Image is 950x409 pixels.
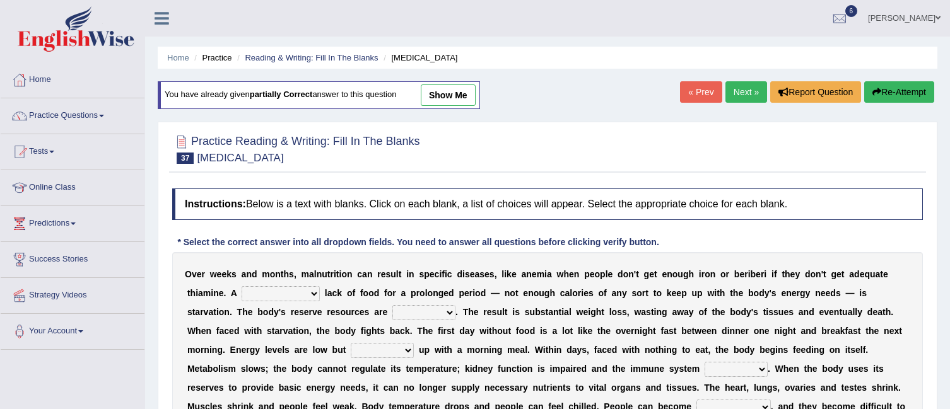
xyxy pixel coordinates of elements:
[363,288,369,298] b: o
[618,269,623,279] b: d
[815,288,821,298] b: n
[831,269,836,279] b: g
[433,288,438,298] b: n
[1,314,144,345] a: Your Account
[707,288,714,298] b: w
[1,98,144,130] a: Practice Questions
[226,269,232,279] b: k
[748,288,754,298] b: b
[281,269,284,279] b: t
[701,269,705,279] b: r
[195,307,200,317] b: a
[213,288,219,298] b: n
[821,288,826,298] b: e
[642,288,645,298] b: r
[336,269,339,279] b: t
[528,288,534,298] b: n
[705,269,710,279] b: o
[739,269,744,279] b: e
[797,288,800,298] b: r
[362,269,367,279] b: a
[734,269,740,279] b: b
[880,269,883,279] b: t
[860,269,865,279] b: e
[428,288,433,298] b: o
[381,269,386,279] b: e
[644,269,650,279] b: g
[595,269,601,279] b: o
[608,269,613,279] b: e
[347,269,353,279] b: n
[406,269,409,279] b: i
[217,269,222,279] b: e
[774,269,777,279] b: f
[237,307,243,317] b: T
[800,288,806,298] b: g
[455,307,458,317] b: .
[795,269,800,279] b: y
[481,288,486,298] b: d
[751,269,756,279] b: b
[754,288,759,298] b: o
[680,81,722,103] a: « Prev
[382,307,387,317] b: e
[864,269,870,279] b: q
[221,269,226,279] b: e
[360,307,365,317] b: e
[198,288,203,298] b: a
[733,288,739,298] b: h
[187,288,191,298] b: t
[495,269,497,279] b: ,
[474,269,479,279] b: a
[699,269,701,279] b: i
[252,269,257,279] b: d
[720,269,726,279] b: o
[717,288,720,298] b: t
[242,307,248,317] b: h
[294,307,299,317] b: e
[442,269,445,279] b: f
[262,269,269,279] b: m
[312,307,317,317] b: v
[263,307,269,317] b: o
[468,307,474,317] b: h
[462,269,465,279] b: i
[352,288,355,298] b: f
[782,269,785,279] b: t
[379,307,382,317] b: r
[380,52,457,64] li: [MEDICAL_DATA]
[331,307,336,317] b: e
[208,307,213,317] b: a
[158,81,480,109] div: You have already given answer to this question
[201,269,204,279] b: r
[623,269,629,279] b: o
[200,307,203,317] b: r
[849,269,854,279] b: a
[599,288,604,298] b: o
[816,269,821,279] b: n
[845,288,854,298] b: —
[823,269,826,279] b: t
[197,269,202,279] b: e
[351,307,355,317] b: r
[390,269,396,279] b: u
[484,269,490,279] b: e
[672,269,678,279] b: o
[683,269,689,279] b: g
[490,269,495,279] b: s
[725,81,767,103] a: Next »
[339,269,342,279] b: i
[409,269,414,279] b: n
[688,269,694,279] b: h
[347,288,353,298] b: o
[765,288,770,298] b: y
[284,269,290,279] b: h
[172,132,420,164] h2: Practice Reading & Writing: Fill In The Blanks
[512,269,517,279] b: e
[219,288,224,298] b: e
[246,269,252,279] b: n
[399,269,402,279] b: t
[192,307,196,317] b: t
[192,269,197,279] b: v
[230,307,232,317] b: .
